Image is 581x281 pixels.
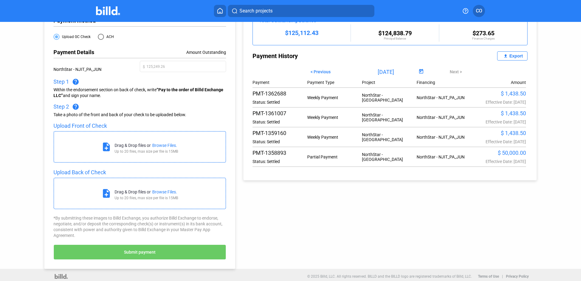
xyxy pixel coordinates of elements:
div: $125,112.43 [253,29,350,36]
div: Drag & Drop files or [115,143,151,148]
div: Finance Charges [439,37,527,40]
span: < Previous [311,69,331,74]
div: $ 1,438.50 [471,110,526,116]
div: $124,838.79 [351,29,439,37]
div: Weekly Payment [307,115,362,120]
div: PMT-1359160 [253,130,307,136]
button: CO [473,5,485,17]
div: Payment History [253,51,390,61]
div: Up to 20 files, max size per file is 15MB [115,196,178,200]
span: $ [143,62,146,70]
p: | [502,274,503,279]
mat-icon: note_add [101,188,112,199]
button: Open calendar [417,68,425,76]
div: $ 1,438.50 [471,90,526,97]
div: Step 1 [53,78,226,85]
div: Effective Date: [DATE] [471,120,526,124]
div: Upload Back of Check [53,169,226,176]
button: < Previous [306,67,335,77]
span: Search projects [239,7,273,15]
div: Upload Front of Check [53,122,226,130]
div: Financing [417,80,471,85]
div: Amount [511,80,526,85]
div: Within the endorsement section on back of check, write and sign your name. [53,87,226,99]
div: Effective Date: [DATE] [471,100,526,105]
div: NorthStar - NJIT_PA_JUN [417,135,471,140]
mat-icon: note_add [101,142,112,152]
b: Terms of Use [478,274,499,279]
div: Drag & Drop files or [115,189,151,194]
p: © 2025 Billd, LLC. All rights reserved. BILLD and the BILLD logo are registered trademarks of Bil... [307,274,472,279]
input: 0.00 [146,62,223,70]
div: NorthStar - [GEOGRAPHIC_DATA] [362,113,417,122]
button: Submit payment [53,245,226,260]
div: Amount Outstanding [140,49,226,55]
div: Partial Payment [307,154,362,159]
div: Step 2 [53,103,226,110]
div: Principal Balance [351,37,439,40]
div: Weekly Payment [307,135,362,140]
div: Weekly Payment [307,95,362,100]
b: Privacy Policy [506,274,529,279]
img: Billd Company Logo [96,6,120,15]
div: $ 50,000.00 [471,150,526,156]
div: $ 1,438.50 [471,130,526,136]
div: Effective Date: [DATE] [471,139,526,144]
button: Next > [445,67,466,77]
mat-icon: help [72,78,79,85]
div: PMT-1361007 [253,110,307,116]
div: Status: Settled [253,159,307,164]
div: Take a photo of the front and back of your check to be uploaded below. [53,112,226,118]
button: Export [497,51,528,61]
span: ACH [104,34,114,39]
div: NorthStar - NJIT_PA_JUN [417,154,471,159]
button: Search projects [228,5,374,17]
span: Next > [450,69,462,74]
div: Status: Settled [253,120,307,124]
mat-icon: file_upload [502,52,509,60]
div: Up to 20 files, max size per file is 15MB [115,149,178,154]
div: Browse Files. [152,189,177,194]
div: NorthStar - NJIT_PA_JUN [53,61,140,78]
div: PMT-1362688 [253,90,307,97]
span: “Pay to the order of Billd Exchange LLC” [53,87,223,98]
div: NorthStar - NJIT_PA_JUN [417,115,471,120]
div: Browse Files. [152,143,177,148]
div: NorthStar - NJIT_PA_JUN [417,95,471,100]
div: Payment Type [307,80,362,85]
div: Export [509,54,523,58]
div: NorthStar - [GEOGRAPHIC_DATA] [362,152,417,162]
img: logo [55,274,68,279]
div: PMT-1358893 [253,150,307,156]
div: Status: Settled [253,139,307,144]
mat-icon: help [72,103,79,110]
span: Upload GC Check [60,34,91,39]
div: Effective Date: [DATE] [471,159,526,164]
div: Status: Settled [253,100,307,105]
div: Project [362,80,417,85]
div: *By submitting these images to Billd Exchange, you authorize Billd Exchange to endorse, negotiate... [53,215,226,238]
div: NorthStar - [GEOGRAPHIC_DATA] [362,93,417,102]
div: Payment [253,80,307,85]
div: NorthStar - [GEOGRAPHIC_DATA] [362,132,417,142]
span: Submit payment [124,250,156,255]
span: CO [476,7,482,15]
div: Payment Details [53,49,140,55]
div: $273.65 [439,29,527,37]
